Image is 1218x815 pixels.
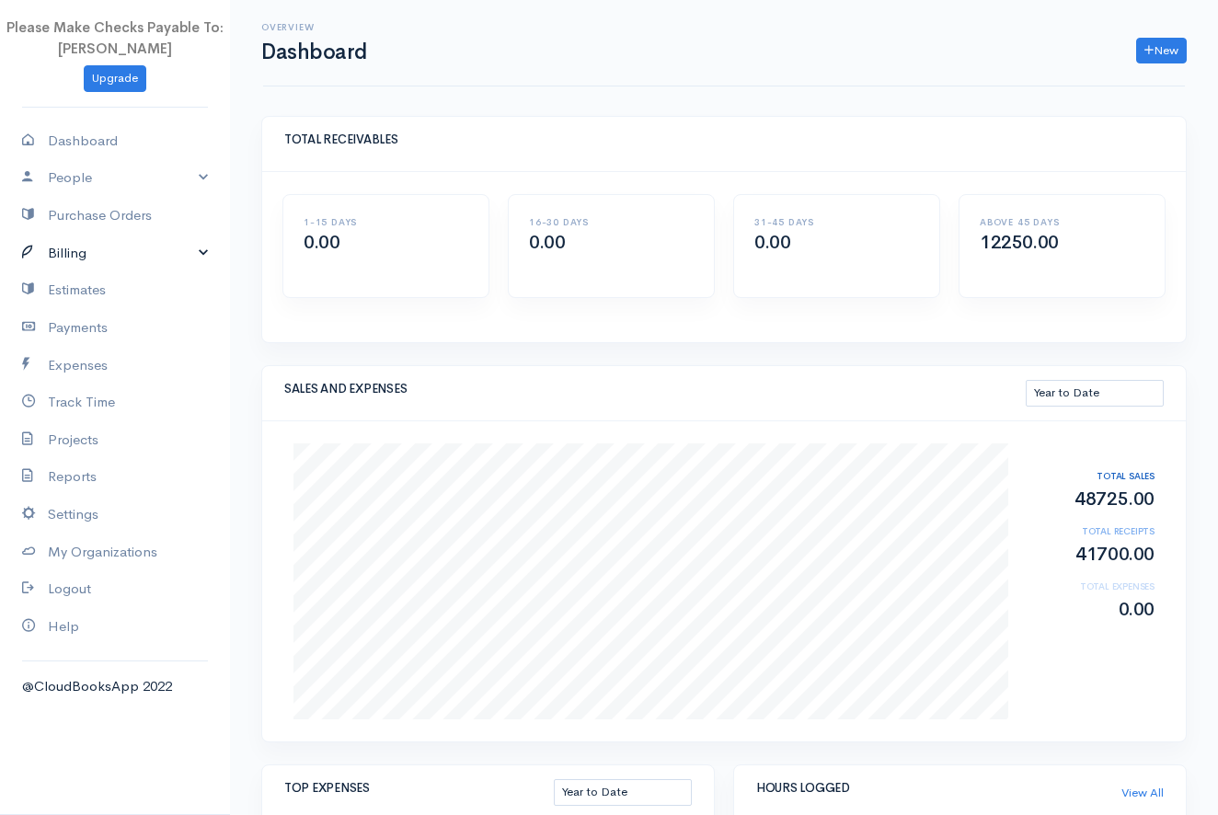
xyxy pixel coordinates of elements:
[6,18,224,57] span: Please Make Checks Payable To: [PERSON_NAME]
[304,217,468,227] h6: 1-15 DAYS
[84,65,146,92] a: Upgrade
[261,22,367,32] h6: Overview
[1027,471,1155,481] h6: TOTAL SALES
[1027,545,1155,565] h2: 41700.00
[980,217,1144,227] h6: ABOVE 45 DAYS
[304,231,339,254] span: 0.00
[754,217,919,227] h6: 31-45 DAYS
[284,782,554,795] h5: TOP EXPENSES
[529,231,565,254] span: 0.00
[22,676,208,697] div: @CloudBooksApp 2022
[1027,600,1155,620] h2: 0.00
[529,217,694,227] h6: 16-30 DAYS
[1027,526,1155,536] h6: TOTAL RECEIPTS
[1027,581,1155,591] h6: TOTAL EXPENSES
[1136,38,1187,64] a: New
[980,231,1059,254] span: 12250.00
[261,40,367,63] h1: Dashboard
[284,383,1026,396] h5: SALES AND EXPENSES
[756,782,1121,795] h5: HOURS LOGGED
[1121,784,1164,802] a: View All
[284,133,1164,146] h5: TOTAL RECEIVABLES
[754,231,790,254] span: 0.00
[1027,489,1155,510] h2: 48725.00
